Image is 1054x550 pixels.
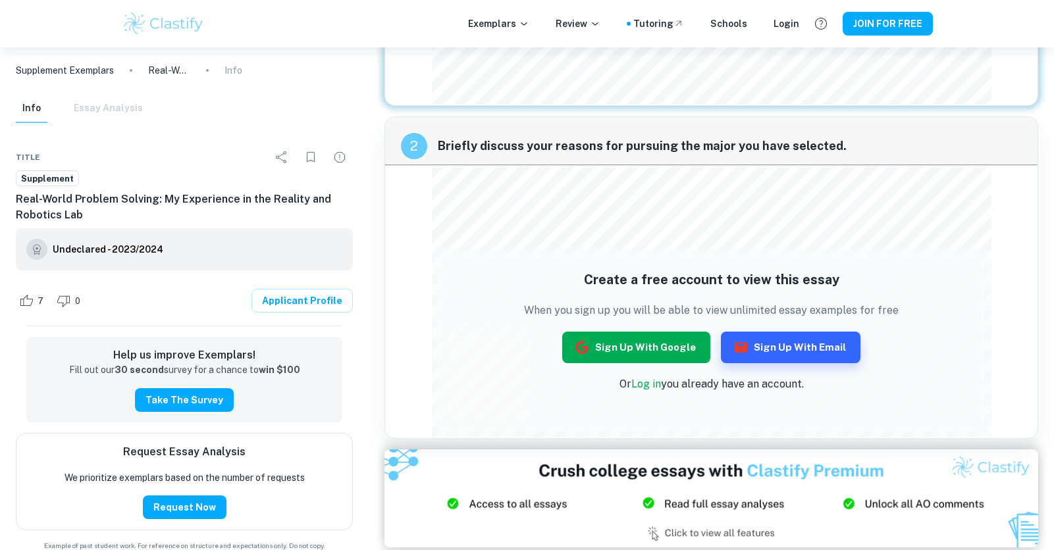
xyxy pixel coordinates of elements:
[68,295,88,308] span: 0
[30,295,51,308] span: 7
[16,94,47,123] button: Info
[468,16,529,31] p: Exemplars
[122,11,205,37] img: Clastify logo
[53,239,163,260] a: Undeclared - 2023/2024
[251,289,353,312] a: Applicant Profile
[556,16,600,31] p: Review
[53,290,88,311] div: Dislike
[562,332,710,363] button: Sign up with Google
[327,144,353,170] div: Report issue
[298,144,324,170] div: Bookmark
[710,16,747,31] a: Schools
[16,151,40,163] span: Title
[16,63,114,78] a: Supplement Exemplars
[843,12,933,36] button: JOIN FOR FREE
[774,16,799,31] a: Login
[524,270,899,289] h5: Create a free account to view this essay
[259,364,300,375] strong: win $100
[269,144,295,170] div: Share
[135,388,234,412] button: Take the Survey
[633,16,684,31] a: Tutoring
[16,191,353,223] h6: Real-World Problem Solving: My Experience in the Reality and Robotics Lab
[143,495,226,519] button: Request Now
[37,347,332,363] h6: Help us improve Exemplars!
[631,378,661,390] a: Log in
[384,449,1038,547] img: Ad
[16,170,79,187] a: Supplement
[524,303,899,318] p: When you sign up you will be able to view unlimited essay examples for free
[721,332,860,363] button: Sign up with Email
[16,290,51,311] div: Like
[438,137,1022,155] span: Briefly discuss your reasons for pursuing the major you have selected.
[401,133,427,159] div: recipe
[123,444,246,460] h6: Request Essay Analysis
[810,12,832,35] button: Help and Feedback
[524,376,899,392] p: Or you already have an account.
[224,63,242,78] p: Info
[148,63,190,78] p: Real-World Problem Solving: My Experience in the Reality and Robotics Lab
[16,172,78,186] span: Supplement
[53,242,163,257] h6: Undeclared - 2023/2024
[115,364,164,375] strong: 30 second
[65,470,305,485] p: We prioritize exemplars based on the number of requests
[69,363,300,378] p: Fill out our survey for a chance to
